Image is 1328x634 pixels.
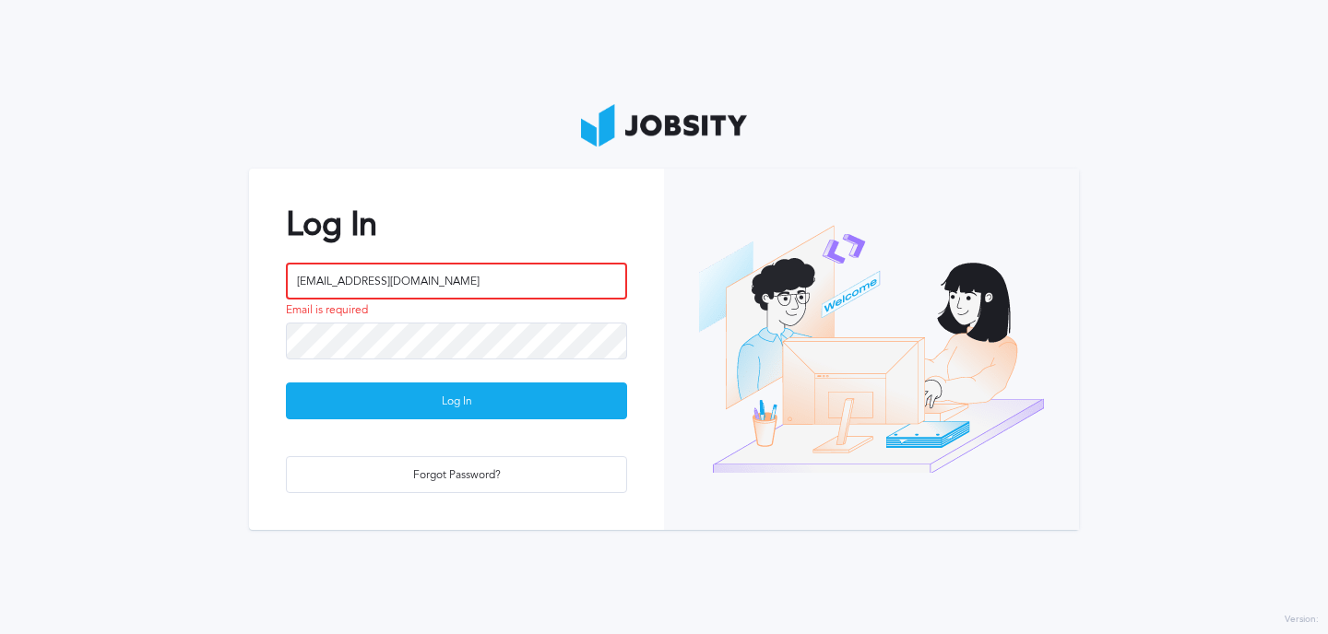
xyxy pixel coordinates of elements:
[287,383,626,420] div: Log In
[286,304,368,317] span: Email is required
[287,457,626,494] div: Forgot Password?
[1285,615,1319,626] label: Version:
[286,382,627,419] button: Log In
[286,263,627,299] input: Email
[286,456,627,493] button: Forgot Password?
[286,205,627,243] h2: Log In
